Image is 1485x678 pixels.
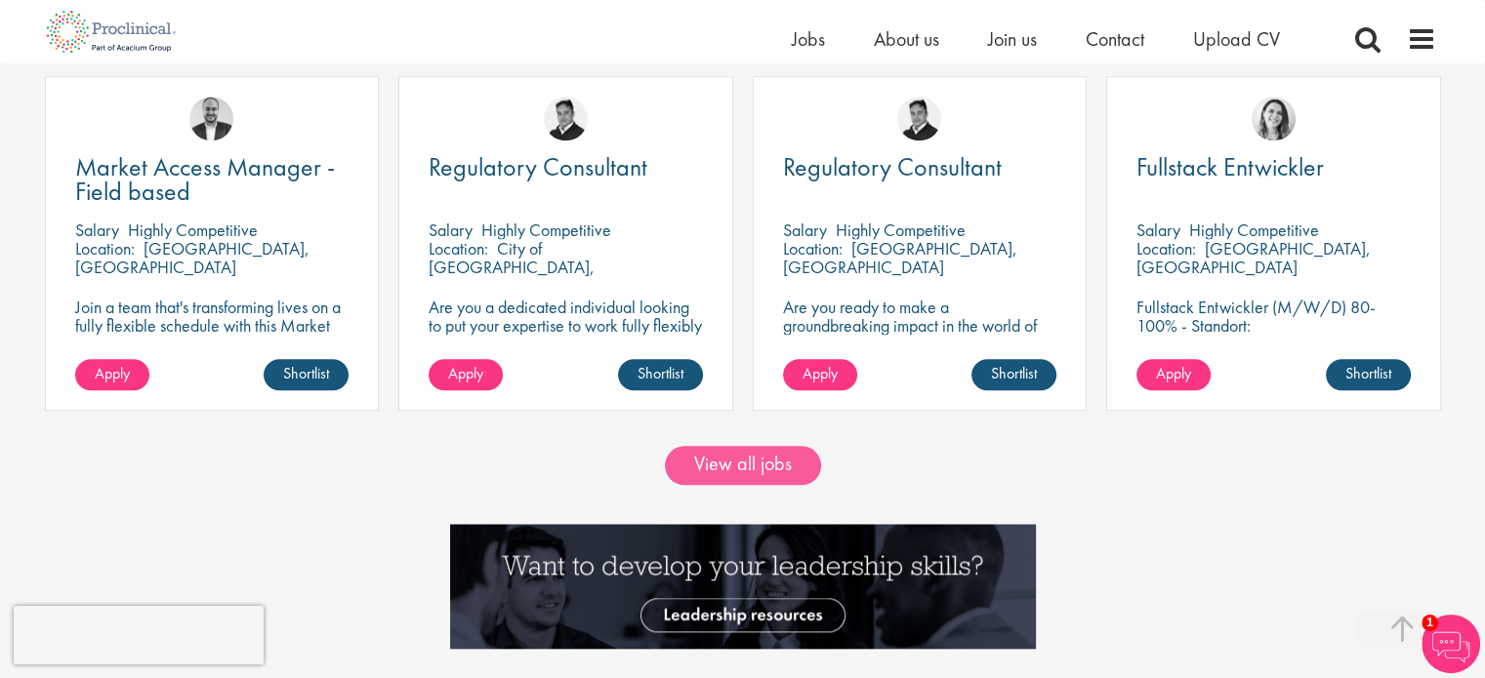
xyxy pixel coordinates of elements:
a: Shortlist [971,359,1056,390]
img: Chatbot [1422,615,1480,673]
a: Market Access Manager - Field based [75,155,350,204]
span: Salary [1136,219,1180,241]
img: Peter Duvall [544,97,588,140]
span: Apply [1156,363,1191,383]
span: Apply [803,363,838,383]
img: Want to develop your leadership skills? See our Leadership Resources [450,524,1036,649]
p: City of [GEOGRAPHIC_DATA], [GEOGRAPHIC_DATA] [429,237,595,297]
span: Salary [429,219,473,241]
a: Shortlist [264,359,349,390]
a: Upload CV [1193,26,1280,52]
p: Highly Competitive [128,219,258,241]
p: Are you ready to make a groundbreaking impact in the world of biotechnology? Join a growing compa... [783,298,1057,390]
a: Apply [429,359,503,390]
p: [GEOGRAPHIC_DATA], [GEOGRAPHIC_DATA] [75,237,309,278]
span: Location: [1136,237,1196,259]
span: Regulatory Consultant [783,150,1002,183]
a: Fullstack Entwickler [1136,155,1411,179]
p: Highly Competitive [481,219,611,241]
p: Highly Competitive [1189,219,1319,241]
span: Market Access Manager - Field based [75,150,335,208]
a: Apply [75,359,149,390]
p: Are you a dedicated individual looking to put your expertise to work fully flexibly in a remote p... [429,298,703,390]
a: Apply [1136,359,1211,390]
span: Fullstack Entwickler [1136,150,1324,183]
a: Want to develop your leadership skills? See our Leadership Resources [450,574,1036,594]
a: Shortlist [1326,359,1411,390]
span: Regulatory Consultant [429,150,647,183]
p: [GEOGRAPHIC_DATA], [GEOGRAPHIC_DATA] [783,237,1017,278]
span: Location: [783,237,843,259]
a: Shortlist [618,359,703,390]
a: Regulatory Consultant [783,155,1057,179]
span: Salary [783,219,827,241]
span: Location: [429,237,488,259]
p: [GEOGRAPHIC_DATA], [GEOGRAPHIC_DATA] [1136,237,1371,278]
a: Apply [783,359,857,390]
a: View all jobs [665,446,821,485]
a: About us [874,26,939,52]
img: Nur Ergiydiren [1252,97,1296,140]
a: Contact [1086,26,1144,52]
span: 1 [1422,615,1438,631]
span: Salary [75,219,119,241]
a: Join us [988,26,1037,52]
span: Apply [95,363,130,383]
p: Fullstack Entwickler (M/W/D) 80-100% - Standort: [GEOGRAPHIC_DATA], [GEOGRAPHIC_DATA] - Arbeitsze... [1136,298,1411,390]
iframe: reCAPTCHA [14,606,264,664]
p: Join a team that's transforming lives on a fully flexible schedule with this Market Access Manage... [75,298,350,353]
a: Jobs [792,26,825,52]
img: Aitor Melia [189,97,233,140]
a: Regulatory Consultant [429,155,703,179]
span: Location: [75,237,135,259]
span: Apply [448,363,483,383]
img: Peter Duvall [897,97,941,140]
p: Highly Competitive [836,219,966,241]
